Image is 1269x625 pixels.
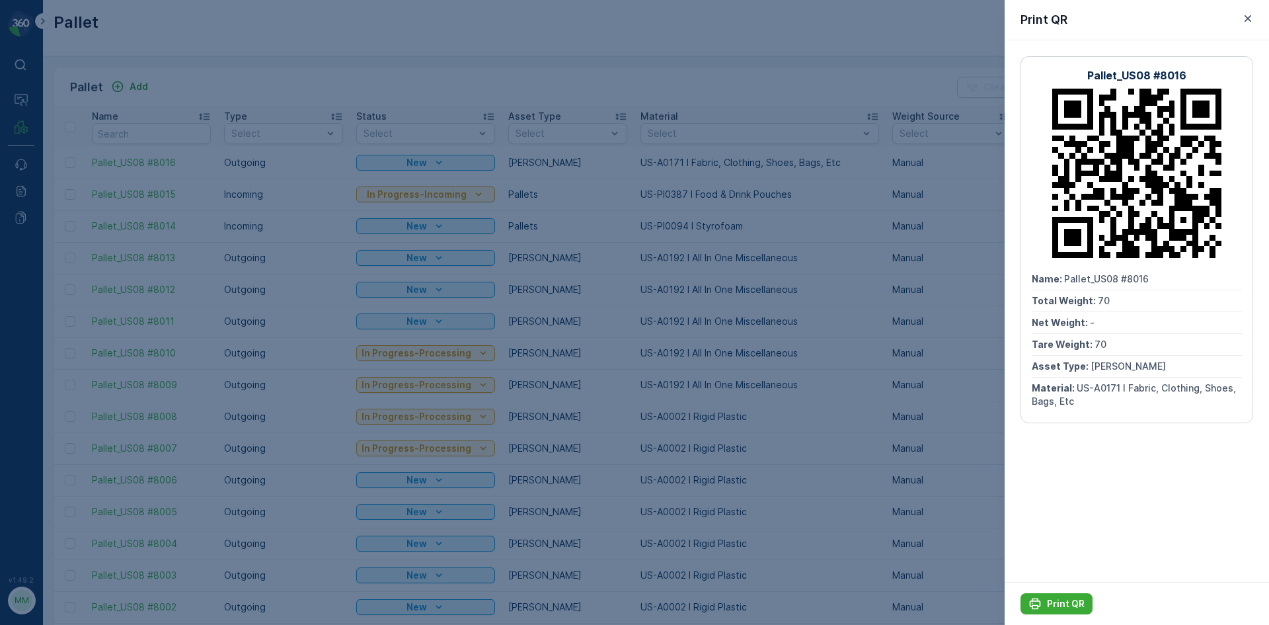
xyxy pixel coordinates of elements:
span: Pallet_US08 #8016 [44,217,128,228]
span: Net Weight : [11,261,69,272]
span: [PERSON_NAME] [70,304,145,315]
span: Pallet_US08 #8016 [1064,273,1149,284]
span: 70 [1095,339,1106,350]
span: Name : [11,217,44,228]
span: 70 [74,282,86,294]
span: 70 [1098,295,1110,306]
span: 70 [77,239,89,250]
span: Name : [1032,273,1064,284]
span: Asset Type : [1032,360,1091,372]
span: Total Weight : [11,239,77,250]
span: Material : [1032,382,1077,394]
span: - [69,261,74,272]
p: Pallet_US08 #8016 [1087,67,1186,83]
p: Pallet_US08 #8016 [584,11,683,27]
span: US-A0171 I Fabric, Clothing, Shoes, Bags, Etc [56,326,260,337]
span: [PERSON_NAME] [1091,360,1166,372]
span: Tare Weight : [1032,339,1095,350]
p: Print QR [1020,11,1067,29]
span: US-A0171 I Fabric, Clothing, Shoes, Bags, Etc [1032,382,1236,407]
button: Print QR [1020,593,1093,614]
span: Material : [11,326,56,337]
span: - [1090,317,1095,328]
span: Asset Type : [11,304,70,315]
span: Total Weight : [1032,295,1098,306]
span: Net Weight : [1032,317,1090,328]
span: Tare Weight : [11,282,74,294]
p: Print QR [1047,597,1085,610]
